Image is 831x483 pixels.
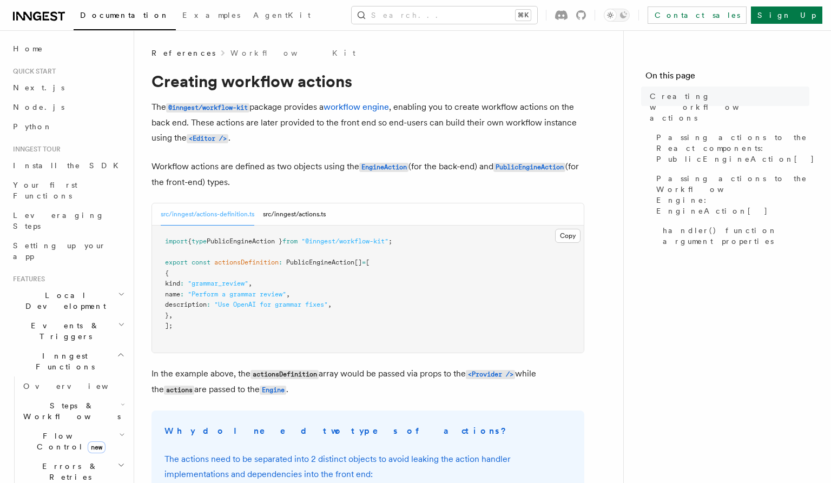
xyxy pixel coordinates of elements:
[253,11,311,19] span: AgentKit
[359,161,408,171] a: EngineAction
[250,370,319,379] code: actionsDefinition
[652,128,809,169] a: Passing actions to the React components: PublicEngineAction[]
[9,78,127,97] a: Next.js
[80,11,169,19] span: Documentation
[286,290,290,298] span: ,
[282,237,298,245] span: from
[516,10,531,21] kbd: ⌘K
[13,241,106,261] span: Setting up your app
[19,400,121,422] span: Steps & Workflows
[9,236,127,266] a: Setting up your app
[165,269,169,277] span: {
[248,280,252,287] span: ,
[247,3,317,29] a: AgentKit
[19,396,127,426] button: Steps & Workflows
[13,161,125,170] span: Install the SDK
[207,301,210,308] span: :
[9,97,127,117] a: Node.js
[180,290,184,298] span: :
[165,280,180,287] span: kind
[13,122,52,131] span: Python
[324,102,389,112] a: workflow engine
[9,156,127,175] a: Install the SDK
[279,259,282,266] span: :
[207,237,282,245] span: PublicEngineAction }
[165,322,173,329] span: ];
[176,3,247,29] a: Examples
[9,175,127,206] a: Your first Functions
[466,370,515,379] code: <Provider />
[165,290,180,298] span: name
[151,159,584,190] p: Workflow actions are defined as two objects using the (for the back-end) and (for the front-end) ...
[13,103,64,111] span: Node.js
[165,301,207,308] span: description
[182,11,240,19] span: Examples
[354,259,362,266] span: []
[9,275,45,283] span: Features
[230,48,355,58] a: Workflow Kit
[260,384,286,394] a: Engine
[187,134,228,143] code: <Editor />
[169,312,173,319] span: ,
[188,280,248,287] span: "grammar_review"
[658,221,809,251] a: handler() function argument properties
[555,229,581,243] button: Copy
[652,169,809,221] a: Passing actions to the Workflow Engine: EngineAction[]
[187,133,228,143] a: <Editor />
[301,237,388,245] span: "@inngest/workflow-kit"
[9,350,117,372] span: Inngest Functions
[74,3,176,30] a: Documentation
[188,290,286,298] span: "Perform a grammar review"
[663,225,809,247] span: handler() function argument properties
[650,91,809,123] span: Creating workflow actions
[645,87,809,128] a: Creating workflow actions
[166,102,249,112] a: @inngest/workflow-kit
[656,173,809,216] span: Passing actions to the Workflow Engine: EngineAction[]
[604,9,630,22] button: Toggle dark mode
[214,259,279,266] span: actionsDefinition
[656,132,815,164] span: Passing actions to the React components: PublicEngineAction[]
[9,290,118,312] span: Local Development
[19,426,127,456] button: Flow Controlnew
[388,237,392,245] span: ;
[328,301,332,308] span: ,
[23,382,135,391] span: Overview
[286,259,354,266] span: PublicEngineAction
[19,376,127,396] a: Overview
[165,259,188,266] span: export
[164,426,509,436] strong: Why do I need two types of actions?
[466,368,515,379] a: <Provider />
[359,163,408,172] code: EngineAction
[645,69,809,87] h4: On this page
[13,181,77,200] span: Your first Functions
[151,71,584,91] h1: Creating workflow actions
[188,237,192,245] span: {
[164,386,194,395] code: actions
[9,39,127,58] a: Home
[19,461,117,482] span: Errors & Retries
[161,203,254,226] button: src/inngest/actions-definition.ts
[9,346,127,376] button: Inngest Functions
[151,48,215,58] span: References
[19,431,119,452] span: Flow Control
[192,237,207,245] span: type
[9,320,118,342] span: Events & Triggers
[9,145,61,154] span: Inngest tour
[192,259,210,266] span: const
[493,161,565,171] a: PublicEngineAction
[13,211,104,230] span: Leveraging Steps
[166,103,249,113] code: @inngest/workflow-kit
[9,117,127,136] a: Python
[165,312,169,319] span: }
[164,452,571,482] p: The actions need to be separated into 2 distinct objects to avoid leaking the action handler impl...
[352,6,537,24] button: Search...⌘K
[9,67,56,76] span: Quick start
[13,83,64,92] span: Next.js
[751,6,822,24] a: Sign Up
[648,6,747,24] a: Contact sales
[88,441,105,453] span: new
[260,386,286,395] code: Engine
[151,366,584,398] p: In the example above, the array would be passed via props to the while the are passed to the .
[263,203,326,226] button: src/inngest/actions.ts
[366,259,370,266] span: [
